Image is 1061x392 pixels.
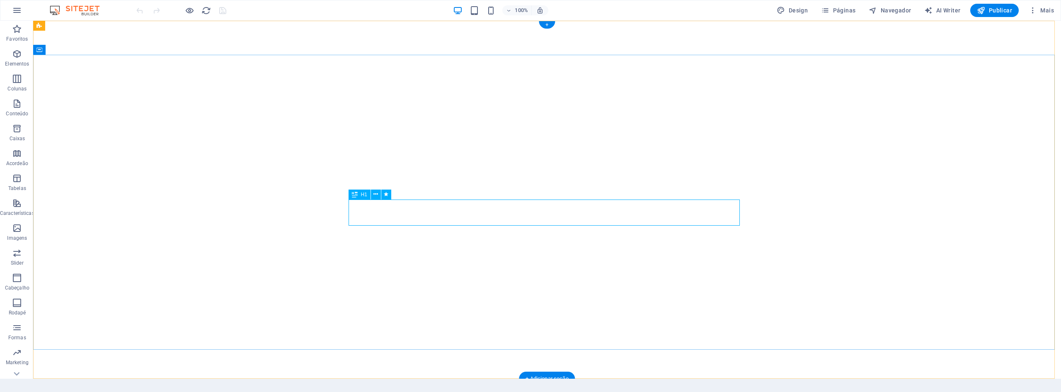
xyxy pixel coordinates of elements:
[361,192,367,197] span: H1
[9,309,26,316] p: Rodapé
[924,6,960,15] span: AI Writer
[48,5,110,15] img: Editor Logo
[502,5,532,15] button: 100%
[977,6,1012,15] span: Publicar
[6,36,28,42] p: Favoritos
[515,5,528,15] h6: 100%
[921,4,964,17] button: AI Writer
[10,135,25,142] p: Caixas
[201,5,211,15] button: reload
[821,6,855,15] span: Páginas
[970,4,1019,17] button: Publicar
[7,85,27,92] p: Colunas
[773,4,811,17] button: Design
[1029,6,1054,15] span: Mais
[8,185,26,192] p: Tabelas
[184,5,194,15] button: Clique aqui para sair do modo de visualização e continuar editando
[536,7,544,14] i: Ao redimensionar, ajusta automaticamente o nível de zoom para caber no dispositivo escolhido.
[777,6,808,15] span: Design
[6,160,28,167] p: Acordeão
[5,61,29,67] p: Elementos
[201,6,211,15] i: Recarregar página
[11,260,24,266] p: Slider
[869,6,911,15] span: Navegador
[5,285,29,291] p: Cabeçalho
[7,235,27,241] p: Imagens
[773,4,811,17] div: Design (Ctrl+Alt+Y)
[6,359,29,366] p: Marketing
[1025,4,1057,17] button: Mais
[8,334,26,341] p: Formas
[539,21,555,29] div: +
[818,4,859,17] button: Páginas
[519,372,575,386] div: + Adicionar seção
[865,4,914,17] button: Navegador
[6,110,28,117] p: Conteúdo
